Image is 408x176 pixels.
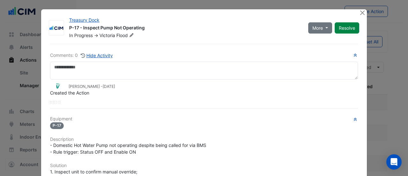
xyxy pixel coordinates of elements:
[386,154,402,170] div: Open Intercom Messenger
[69,33,93,38] span: In Progress
[50,122,64,129] span: P-17
[50,82,66,89] img: NTMA
[69,25,301,32] div: P-17 - Inspect Pump Not Operating
[50,142,206,155] span: - Domestic Hot Water Pump not operating despite being called for via BMS - Rule trigger: Status O...
[50,163,358,168] h6: Solution
[69,17,99,23] a: Treasury Dock
[359,9,366,16] button: Close
[50,52,113,59] div: Comments: 0
[116,32,135,39] span: Flood
[103,84,115,89] span: 2025-08-13 12:22:55
[312,25,323,31] span: More
[335,22,359,34] button: Resolve
[50,62,358,80] textarea: To enrich screen reader interactions, please activate Accessibility in Grammarly extension settings
[308,22,332,34] button: More
[69,84,115,89] small: [PERSON_NAME] -
[50,90,89,96] span: Created the Action
[50,116,358,122] h6: Equipment
[94,33,98,38] span: ->
[99,33,115,38] span: Victoria
[50,137,358,142] h6: Description
[80,52,113,59] button: Hide Activity
[49,25,64,31] img: CIM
